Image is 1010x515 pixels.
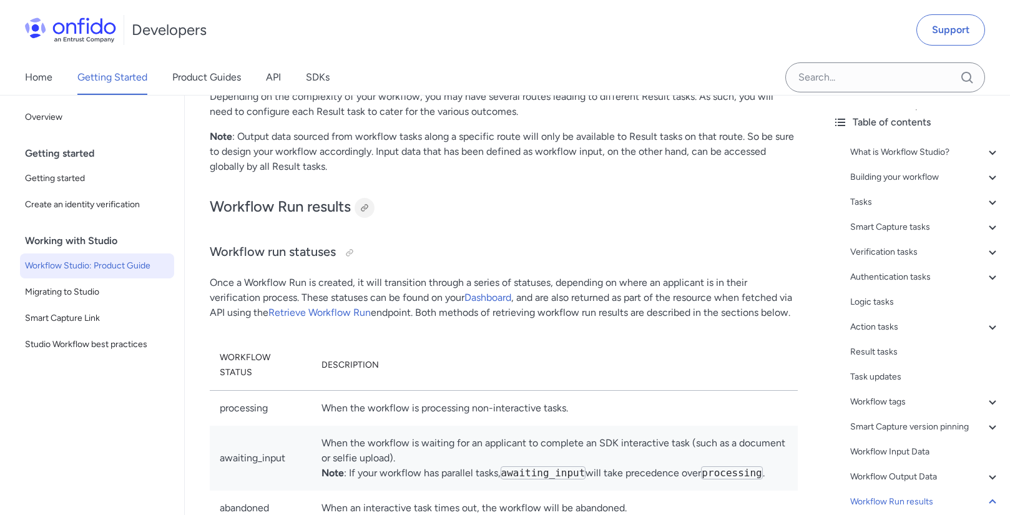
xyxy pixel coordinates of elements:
h1: Developers [132,20,207,40]
a: Action tasks [850,320,1000,335]
a: Verification tasks [850,245,1000,260]
span: Overview [25,110,169,125]
span: Studio Workflow best practices [25,337,169,352]
h2: Workflow Run results [210,197,798,218]
span: Create an identity verification [25,197,169,212]
a: Home [25,60,52,95]
a: What is Workflow Studio? [850,145,1000,160]
a: Overview [20,105,174,130]
p: Once a Workflow Run is created, it will transition through a series of statuses, depending on whe... [210,275,798,320]
input: Onfido search input field [785,62,985,92]
a: Task updates [850,370,1000,385]
div: Getting started [25,141,179,166]
a: Retrieve Workflow Run [268,307,371,318]
a: Migrating to Studio [20,280,174,305]
a: Smart Capture tasks [850,220,1000,235]
a: Dashboard [464,292,511,303]
th: Workflow status [210,340,311,391]
p: : Output data sourced from workflow tasks along a specific route will only be available to Result... [210,129,798,174]
img: Onfido Logo [25,17,116,42]
a: Getting Started [77,60,147,95]
td: When the workflow is waiting for an applicant to complete an SDK interactive task (such as a docu... [311,426,798,491]
a: Workflow tags [850,395,1000,410]
h3: Workflow run statuses [210,243,798,263]
a: Smart Capture version pinning [850,419,1000,434]
td: awaiting_input [210,426,311,491]
span: Smart Capture Link [25,311,169,326]
a: Product Guides [172,60,241,95]
td: When the workflow is processing non-interactive tasks. [311,390,798,426]
a: Authentication tasks [850,270,1000,285]
span: Workflow Studio: Product Guide [25,258,169,273]
code: awaiting_input [501,466,586,479]
span: Migrating to Studio [25,285,169,300]
a: Building your workflow [850,170,1000,185]
a: Tasks [850,195,1000,210]
a: Workflow Input Data [850,444,1000,459]
a: Smart Capture Link [20,306,174,331]
a: SDKs [306,60,330,95]
a: API [266,60,281,95]
td: processing [210,390,311,426]
a: Workflow Run results [850,494,1000,509]
a: Result tasks [850,345,1000,360]
a: Workflow Output Data [850,469,1000,484]
a: Create an identity verification [20,192,174,217]
strong: Note [321,467,344,479]
span: Getting started [25,171,169,186]
a: Workflow Studio: Product Guide [20,253,174,278]
a: Getting started [20,166,174,191]
a: Studio Workflow best practices [20,332,174,357]
a: Logic tasks [850,295,1000,310]
th: Description [311,340,798,391]
code: processing [701,466,762,479]
strong: Note [210,130,232,142]
div: Table of contents [833,115,1000,130]
p: Depending on the complexity of your workflow, you may have several routes leading to different Re... [210,89,798,119]
div: Working with Studio [25,228,179,253]
a: Support [916,14,985,46]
